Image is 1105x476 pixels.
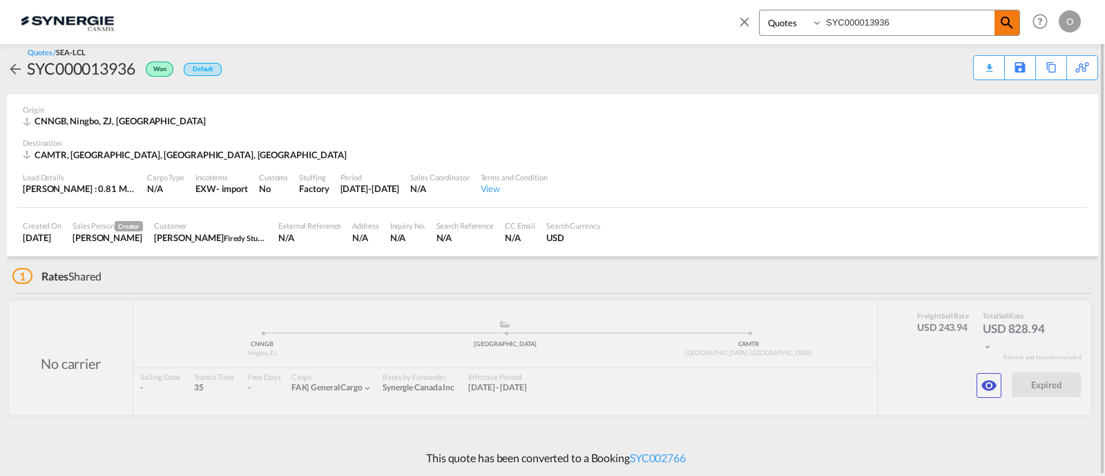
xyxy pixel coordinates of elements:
div: Destination [23,137,1082,148]
span: Won [153,65,170,78]
div: Help [1028,10,1059,35]
div: Marie Claude [154,231,267,244]
div: No [259,182,288,195]
div: Sales Person [73,220,143,231]
div: - import [216,182,248,195]
div: icon-arrow-left [7,57,27,79]
div: N/A [410,182,469,195]
div: Sales Coordinator [410,172,469,182]
div: Customs [259,172,288,182]
div: Quotes /SEA-LCL [28,47,86,57]
div: Origin [23,104,1082,115]
input: Enter Quotation Number [823,10,995,35]
span: 1 [12,268,32,284]
div: CAMTR, Montreal, QC, Americas [23,149,350,161]
span: Firedy Studio [224,232,268,243]
div: Incoterms [195,172,248,182]
div: External Reference [278,220,341,231]
span: SEA-LCL [56,48,85,57]
md-icon: icon-eye [981,377,997,394]
span: CNNGB, Ningbo, ZJ, [GEOGRAPHIC_DATA] [35,115,205,126]
div: N/A [390,231,425,244]
md-icon: icon-magnify [999,15,1015,31]
div: Default [184,63,222,76]
img: 1f56c880d42311ef80fc7dca854c8e59.png [21,6,114,37]
div: Terms and Condition [481,172,548,182]
div: N/A [505,231,535,244]
div: N/A [147,182,184,195]
div: Inquiry No. [390,220,425,231]
div: Customer [154,220,267,231]
div: Shared [12,269,102,284]
button: icon-eye [977,373,1001,398]
md-icon: icon-close [737,14,752,29]
div: EXW [195,182,216,195]
span: Creator [115,221,143,231]
div: CNNGB, Ningbo, ZJ, Europe [23,115,209,127]
div: Stuffing [299,172,329,182]
div: Won [135,57,177,79]
div: Search Currency [546,220,601,231]
div: Period [340,172,400,182]
div: 8 Aug 2025 [23,231,61,244]
span: Rates [41,269,69,283]
div: SYC000013936 [27,57,135,79]
div: Save As Template [1005,56,1035,79]
md-icon: icon-arrow-left [7,61,23,77]
div: O [1059,10,1081,32]
span: icon-close [737,10,759,43]
div: USD [546,231,601,244]
div: Cargo Type [147,172,184,182]
span: Help [1028,10,1052,33]
div: N/A [352,231,378,244]
div: [PERSON_NAME] : 0.81 MT | Volumetric Wt : 2.77 CBM | Chargeable Wt : 2.77 W/M [23,182,136,195]
md-icon: icon-download [981,58,997,68]
div: N/A [278,231,341,244]
div: Created On [23,220,61,231]
div: Load Details [23,172,136,182]
a: SYC002766 [630,451,686,464]
div: View [481,182,548,195]
div: Adriana Groposila [73,231,143,244]
div: Factory Stuffing [299,182,329,195]
div: CC Email [505,220,535,231]
div: Address [352,220,378,231]
div: N/A [436,231,494,244]
div: Search Reference [436,220,494,231]
div: 14 Aug 2025 [340,182,400,195]
p: This quote has been converted to a Booking [419,450,686,466]
div: Quote PDF is not available at this time [981,56,997,68]
span: icon-magnify [995,10,1019,35]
